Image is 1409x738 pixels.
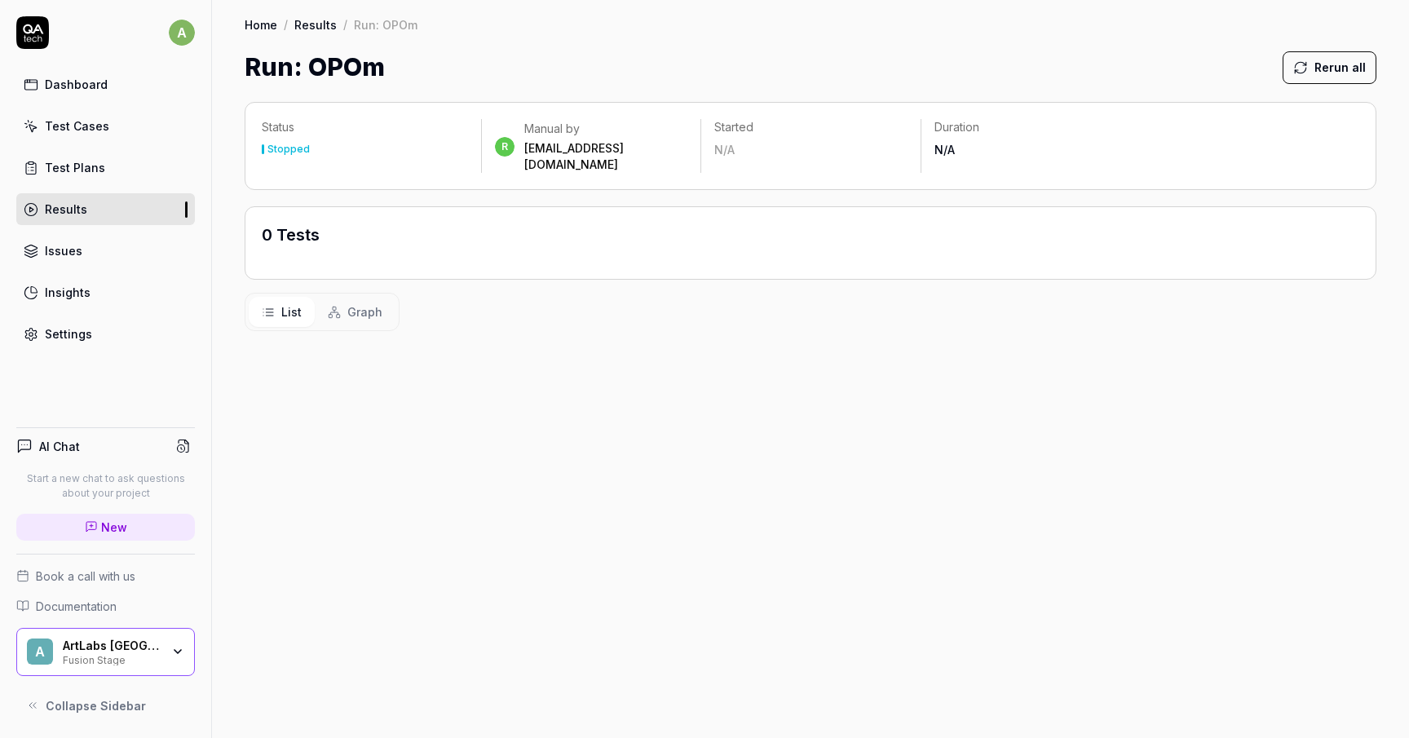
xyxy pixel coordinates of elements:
div: Test Plans [45,159,105,176]
div: Run: OPOm [354,16,417,33]
div: / [284,16,288,33]
div: Dashboard [45,76,108,93]
a: Issues [16,235,195,267]
button: AArtLabs [GEOGRAPHIC_DATA]Fusion Stage [16,628,195,677]
button: Graph [315,297,395,327]
a: Dashboard [16,68,195,100]
div: Manual by [524,121,687,137]
button: Collapse Sidebar [16,689,195,722]
div: ArtLabs Europe [63,639,161,653]
a: Book a call with us [16,568,195,585]
p: Started [714,119,907,135]
a: New [16,514,195,541]
span: Graph [347,303,382,320]
div: / [343,16,347,33]
p: Duration [934,119,1127,135]
span: r [495,137,515,157]
div: Issues [45,242,82,259]
span: New [101,519,127,536]
a: Results [294,16,337,33]
div: Stopped [267,144,310,154]
a: Home [245,16,277,33]
a: Documentation [16,598,195,615]
span: Documentation [36,598,117,615]
div: [EMAIL_ADDRESS][DOMAIN_NAME] [524,140,687,173]
button: List [249,297,315,327]
p: Start a new chat to ask questions about your project [16,471,195,501]
h1: Run: OPOm [245,49,385,86]
button: Rerun all [1283,51,1376,84]
div: Insights [45,284,91,301]
span: a [169,20,195,46]
span: Collapse Sidebar [46,697,146,714]
button: a [169,16,195,49]
span: List [281,303,302,320]
h4: AI Chat [39,438,80,455]
span: 0 Tests [262,225,320,245]
a: Test Cases [16,110,195,142]
span: A [27,639,53,665]
div: Test Cases [45,117,109,135]
div: Settings [45,325,92,342]
span: N/A [714,143,735,157]
p: Status [262,119,468,135]
div: Fusion Stage [63,652,161,665]
a: Results [16,193,195,225]
a: Test Plans [16,152,195,183]
a: Insights [16,276,195,308]
span: Book a call with us [36,568,135,585]
a: Settings [16,318,195,350]
div: Results [45,201,87,218]
span: N/A [934,143,955,157]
